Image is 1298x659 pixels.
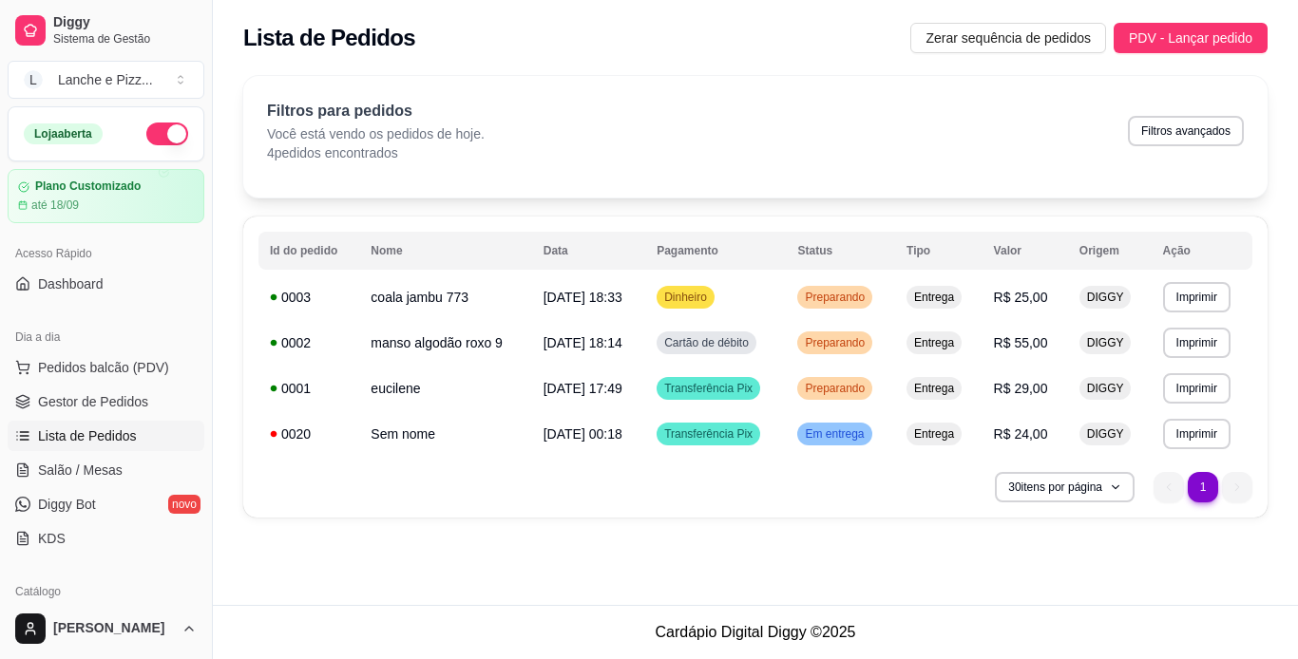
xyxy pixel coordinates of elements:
th: Id do pedido [258,232,359,270]
span: [DATE] 18:14 [544,335,622,350]
a: Dashboard [8,269,204,299]
span: Dinheiro [660,290,711,305]
span: R$ 55,00 [994,335,1048,350]
span: [DATE] 18:33 [544,290,622,305]
span: Preparando [801,290,869,305]
th: Nome [359,232,531,270]
span: R$ 29,00 [994,381,1048,396]
span: DIGGY [1083,426,1128,442]
span: R$ 24,00 [994,426,1048,442]
div: 0003 [270,288,348,307]
span: [DATE] 00:18 [544,426,622,442]
p: Você está vendo os pedidos de hoje. [267,124,485,143]
p: Filtros para pedidos [267,100,485,122]
th: Valor [983,232,1068,270]
article: Plano Customizado [35,179,141,194]
span: Dashboard [38,274,104,293]
span: Entrega [910,335,958,350]
button: Imprimir [1163,419,1231,449]
span: DIGGY [1083,335,1128,350]
td: Sem nome [359,411,531,457]
span: [PERSON_NAME] [53,620,174,637]
h2: Lista de Pedidos [243,23,415,53]
span: [DATE] 17:49 [544,381,622,396]
th: Data [532,232,645,270]
a: Salão / Mesas [8,455,204,485]
span: L [24,70,43,89]
span: R$ 25,00 [994,290,1048,305]
div: Lanche e Pizz ... [58,70,153,89]
a: Diggy Botnovo [8,489,204,519]
span: Diggy Bot [38,495,96,514]
div: 0001 [270,379,348,398]
th: Pagamento [645,232,786,270]
span: KDS [38,529,66,548]
button: Filtros avançados [1128,116,1244,146]
span: Gestor de Pedidos [38,392,148,411]
div: Loja aberta [24,123,103,144]
span: DIGGY [1083,381,1128,396]
a: Gestor de Pedidos [8,386,204,417]
a: Plano Customizadoaté 18/09 [8,169,204,223]
button: PDV - Lançar pedido [1114,23,1268,53]
div: 0002 [270,333,348,352]
td: eucilene [359,366,531,411]
span: Sistema de Gestão [53,31,197,47]
button: 30itens por página [995,472,1135,502]
span: DIGGY [1083,290,1128,305]
a: KDS [8,523,204,554]
li: pagination item 1 active [1188,472,1218,502]
span: Transferência Pix [660,426,756,442]
span: Preparando [801,335,869,350]
button: [PERSON_NAME] [8,606,204,651]
th: Origem [1068,232,1152,270]
th: Ação [1152,232,1252,270]
span: Transferência Pix [660,381,756,396]
button: Imprimir [1163,282,1231,312]
span: Cartão de débito [660,335,753,350]
span: Pedidos balcão (PDV) [38,358,169,377]
span: Preparando [801,381,869,396]
td: manso algodão roxo 9 [359,320,531,366]
span: Diggy [53,14,197,31]
span: Entrega [910,381,958,396]
div: 0020 [270,424,348,443]
button: Imprimir [1163,328,1231,358]
span: Lista de Pedidos [38,426,137,445]
button: Pedidos balcão (PDV) [8,352,204,383]
a: DiggySistema de Gestão [8,8,204,53]
a: Lista de Pedidos [8,421,204,451]
div: Dia a dia [8,322,204,352]
button: Alterar Status [146,122,188,145]
footer: Cardápio Digital Diggy © 2025 [213,605,1298,659]
span: Entrega [910,426,958,442]
th: Tipo [895,232,983,270]
button: Zerar sequência de pedidos [910,23,1106,53]
td: coala jambu 773 [359,274,531,320]
nav: pagination navigation [1144,462,1262,512]
div: Catálogo [8,576,204,607]
span: Entrega [910,290,958,305]
span: PDV - Lançar pedido [1129,28,1252,48]
button: Select a team [8,61,204,99]
th: Status [786,232,895,270]
span: Em entrega [801,426,868,442]
div: Acesso Rápido [8,238,204,269]
span: Zerar sequência de pedidos [926,28,1091,48]
span: Salão / Mesas [38,461,123,480]
button: Imprimir [1163,373,1231,404]
article: até 18/09 [31,198,79,213]
p: 4 pedidos encontrados [267,143,485,162]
